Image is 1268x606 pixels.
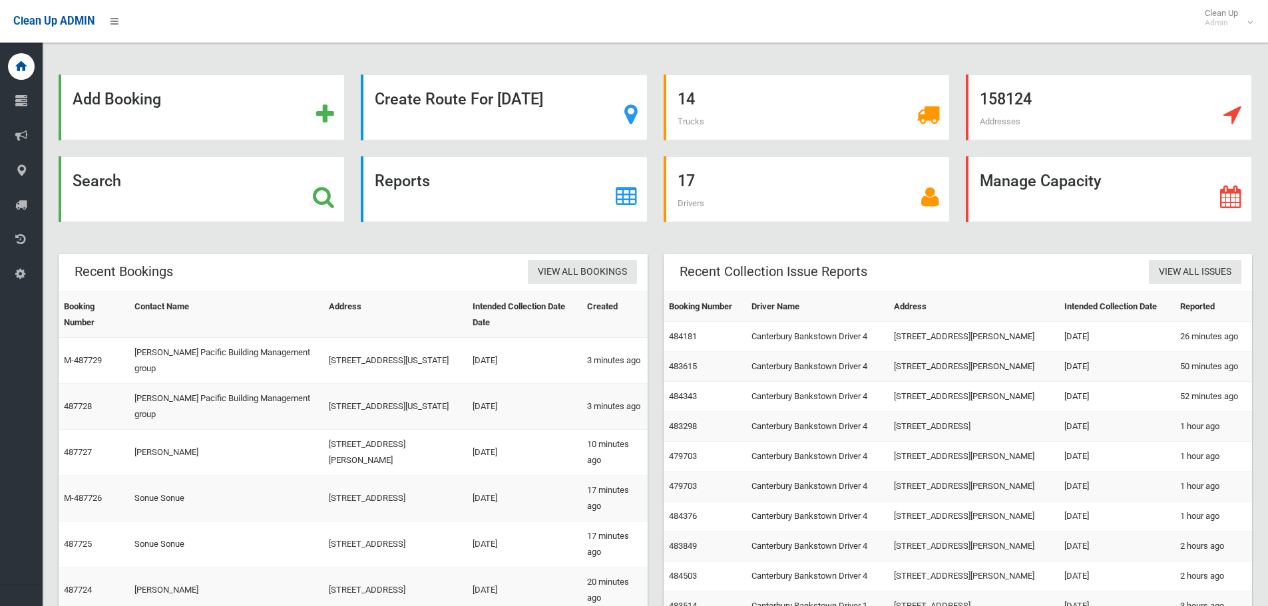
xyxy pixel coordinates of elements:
[13,15,95,27] span: Clean Up ADMIN
[323,338,467,384] td: [STREET_ADDRESS][US_STATE]
[361,75,647,140] a: Create Route For [DATE]
[129,292,323,338] th: Contact Name
[64,585,92,595] a: 487724
[1059,442,1175,472] td: [DATE]
[889,382,1058,412] td: [STREET_ADDRESS][PERSON_NAME]
[582,384,647,430] td: 3 minutes ago
[1175,292,1252,322] th: Reported
[889,442,1058,472] td: [STREET_ADDRESS][PERSON_NAME]
[746,292,889,322] th: Driver Name
[669,331,697,341] a: 484181
[889,292,1058,322] th: Address
[678,116,704,126] span: Trucks
[323,384,467,430] td: [STREET_ADDRESS][US_STATE]
[664,292,747,322] th: Booking Number
[1175,322,1252,352] td: 26 minutes ago
[1175,382,1252,412] td: 52 minutes ago
[1059,382,1175,412] td: [DATE]
[889,322,1058,352] td: [STREET_ADDRESS][PERSON_NAME]
[323,292,467,338] th: Address
[1175,412,1252,442] td: 1 hour ago
[467,384,582,430] td: [DATE]
[889,561,1058,591] td: [STREET_ADDRESS][PERSON_NAME]
[582,338,647,384] td: 3 minutes ago
[64,493,102,503] a: M-487726
[1149,260,1241,285] a: View All Issues
[467,292,582,338] th: Intended Collection Date Date
[669,541,697,551] a: 483849
[1175,502,1252,531] td: 1 hour ago
[746,531,889,561] td: Canterbury Bankstown Driver 4
[582,292,647,338] th: Created
[467,430,582,476] td: [DATE]
[129,338,323,384] td: [PERSON_NAME] Pacific Building Management group
[746,352,889,382] td: Canterbury Bankstown Driver 4
[669,571,697,581] a: 484503
[1059,412,1175,442] td: [DATE]
[129,384,323,430] td: [PERSON_NAME] Pacific Building Management group
[669,391,697,401] a: 484343
[323,430,467,476] td: [STREET_ADDRESS][PERSON_NAME]
[746,412,889,442] td: Canterbury Bankstown Driver 4
[669,451,697,461] a: 479703
[669,361,697,371] a: 483615
[1059,472,1175,502] td: [DATE]
[664,75,950,140] a: 14 Trucks
[669,511,697,521] a: 484376
[1175,352,1252,382] td: 50 minutes ago
[323,476,467,522] td: [STREET_ADDRESS]
[980,116,1020,126] span: Addresses
[966,156,1252,222] a: Manage Capacity
[980,172,1101,190] strong: Manage Capacity
[467,338,582,384] td: [DATE]
[664,156,950,222] a: 17 Drivers
[889,412,1058,442] td: [STREET_ADDRESS]
[64,447,92,457] a: 487727
[1198,8,1251,28] span: Clean Up
[361,156,647,222] a: Reports
[1205,18,1238,28] small: Admin
[467,522,582,567] td: [DATE]
[582,476,647,522] td: 17 minutes ago
[64,539,92,549] a: 487725
[966,75,1252,140] a: 158124 Addresses
[889,502,1058,531] td: [STREET_ADDRESS][PERSON_NAME]
[669,481,697,491] a: 479703
[1059,531,1175,561] td: [DATE]
[64,401,92,411] a: 487728
[59,259,189,285] header: Recent Bookings
[1059,322,1175,352] td: [DATE]
[528,260,637,285] a: View All Bookings
[59,156,345,222] a: Search
[59,292,129,338] th: Booking Number
[1175,472,1252,502] td: 1 hour ago
[375,172,430,190] strong: Reports
[980,90,1032,108] strong: 158124
[746,382,889,412] td: Canterbury Bankstown Driver 4
[73,172,121,190] strong: Search
[1059,292,1175,322] th: Intended Collection Date
[1059,561,1175,591] td: [DATE]
[746,322,889,352] td: Canterbury Bankstown Driver 4
[746,561,889,591] td: Canterbury Bankstown Driver 4
[1059,502,1175,531] td: [DATE]
[1059,352,1175,382] td: [DATE]
[746,502,889,531] td: Canterbury Bankstown Driver 4
[467,476,582,522] td: [DATE]
[129,476,323,522] td: Sonue Sonue
[678,198,704,208] span: Drivers
[889,352,1058,382] td: [STREET_ADDRESS][PERSON_NAME]
[582,430,647,476] td: 10 minutes ago
[129,522,323,567] td: Sonue Sonue
[1175,531,1252,561] td: 2 hours ago
[1175,442,1252,472] td: 1 hour ago
[889,531,1058,561] td: [STREET_ADDRESS][PERSON_NAME]
[129,430,323,476] td: [PERSON_NAME]
[889,472,1058,502] td: [STREET_ADDRESS][PERSON_NAME]
[64,355,102,365] a: M-487729
[678,172,695,190] strong: 17
[669,421,697,431] a: 483298
[746,442,889,472] td: Canterbury Bankstown Driver 4
[375,90,543,108] strong: Create Route For [DATE]
[678,90,695,108] strong: 14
